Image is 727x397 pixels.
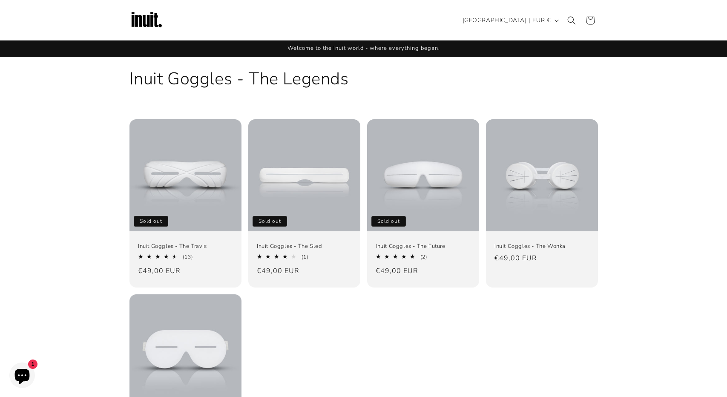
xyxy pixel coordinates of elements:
[287,44,440,52] span: Welcome to the Inuit world - where everything began.
[376,243,471,250] a: Inuit Goggles - The Future
[562,11,581,30] summary: Search
[457,12,562,29] button: [GEOGRAPHIC_DATA] | EUR €
[463,16,551,25] span: [GEOGRAPHIC_DATA] | EUR €
[138,243,233,250] a: Inuit Goggles - The Travis
[129,40,598,57] div: Announcement
[494,243,589,250] a: Inuit Goggles - The Wonka
[7,362,37,390] inbox-online-store-chat: Shopify online store chat
[129,3,164,37] img: Inuit Logo
[257,243,352,250] a: Inuit Goggles - The Sled
[129,68,598,90] h1: Inuit Goggles - The Legends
